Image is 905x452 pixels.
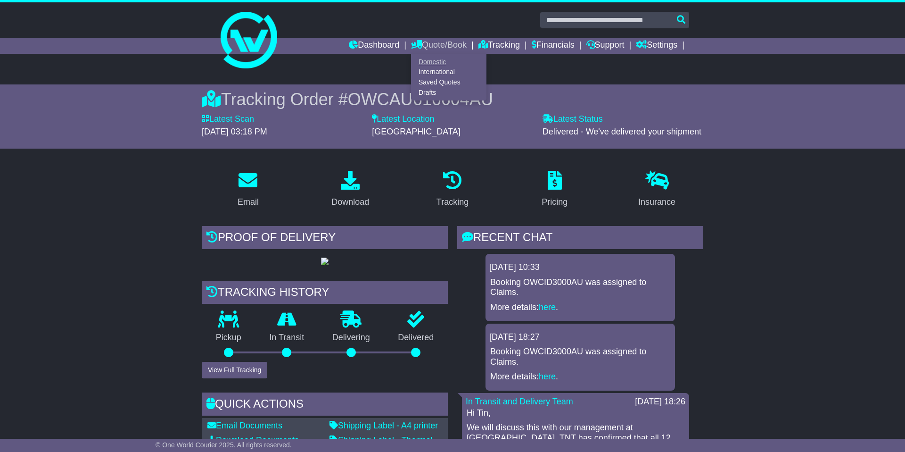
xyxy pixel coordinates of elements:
[632,167,682,212] a: Insurance
[478,38,520,54] a: Tracking
[202,114,254,125] label: Latest Scan
[457,226,703,251] div: RECENT CHAT
[202,89,703,109] div: Tracking Order #
[543,127,701,136] span: Delivered - We've delivered your shipment
[318,333,384,343] p: Delivering
[490,347,670,367] p: Booking OWCID3000AU was assigned to Claims.
[489,262,671,273] div: [DATE] 10:33
[207,421,282,430] a: Email Documents
[532,38,575,54] a: Financials
[329,421,438,430] a: Shipping Label - A4 printer
[542,196,568,209] div: Pricing
[255,333,319,343] p: In Transit
[156,441,292,449] span: © One World Courier 2025. All rights reserved.
[539,302,556,312] a: here
[466,397,573,406] a: In Transit and Delivery Team
[411,77,486,88] a: Saved Quotes
[489,332,671,343] div: [DATE] 18:27
[490,277,670,298] p: Booking OWCID3000AU was assigned to Claims.
[202,333,255,343] p: Pickup
[467,408,684,419] p: Hi Tin,
[331,196,369,209] div: Download
[411,67,486,77] a: International
[348,90,493,109] span: OWCAU616604AU
[635,397,685,407] div: [DATE] 18:26
[638,196,675,209] div: Insurance
[411,38,467,54] a: Quote/Book
[543,114,603,125] label: Latest Status
[202,362,267,378] button: View Full Tracking
[411,54,486,100] div: Quote/Book
[535,167,574,212] a: Pricing
[490,302,670,313] p: More details: .
[231,167,265,212] a: Email
[490,372,670,382] p: More details: .
[411,87,486,98] a: Drafts
[436,196,469,209] div: Tracking
[411,57,486,67] a: Domestic
[202,393,448,418] div: Quick Actions
[321,258,329,265] img: GetPodImage
[207,435,299,445] a: Download Documents
[636,38,677,54] a: Settings
[539,372,556,381] a: here
[372,114,434,125] label: Latest Location
[430,167,475,212] a: Tracking
[372,127,460,136] span: [GEOGRAPHIC_DATA]
[202,226,448,251] div: Proof of Delivery
[238,196,259,209] div: Email
[586,38,625,54] a: Support
[349,38,399,54] a: Dashboard
[202,127,267,136] span: [DATE] 03:18 PM
[325,167,375,212] a: Download
[202,281,448,306] div: Tracking history
[384,333,448,343] p: Delivered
